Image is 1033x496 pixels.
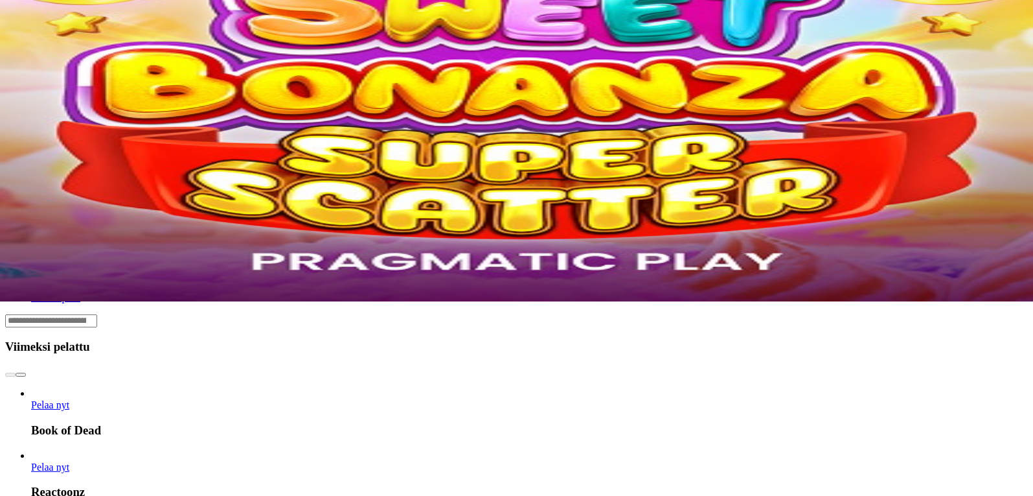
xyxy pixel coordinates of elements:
[5,373,16,377] button: prev slide
[31,388,1028,438] article: Book of Dead
[5,314,97,327] input: Search
[31,399,69,410] a: Book of Dead
[31,399,69,410] span: Pelaa nyt
[31,462,69,473] a: Reactoonz
[5,340,1028,354] h3: Viimeksi pelattu
[16,373,26,377] button: next slide
[31,462,69,473] span: Pelaa nyt
[31,423,1028,438] h3: Book of Dead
